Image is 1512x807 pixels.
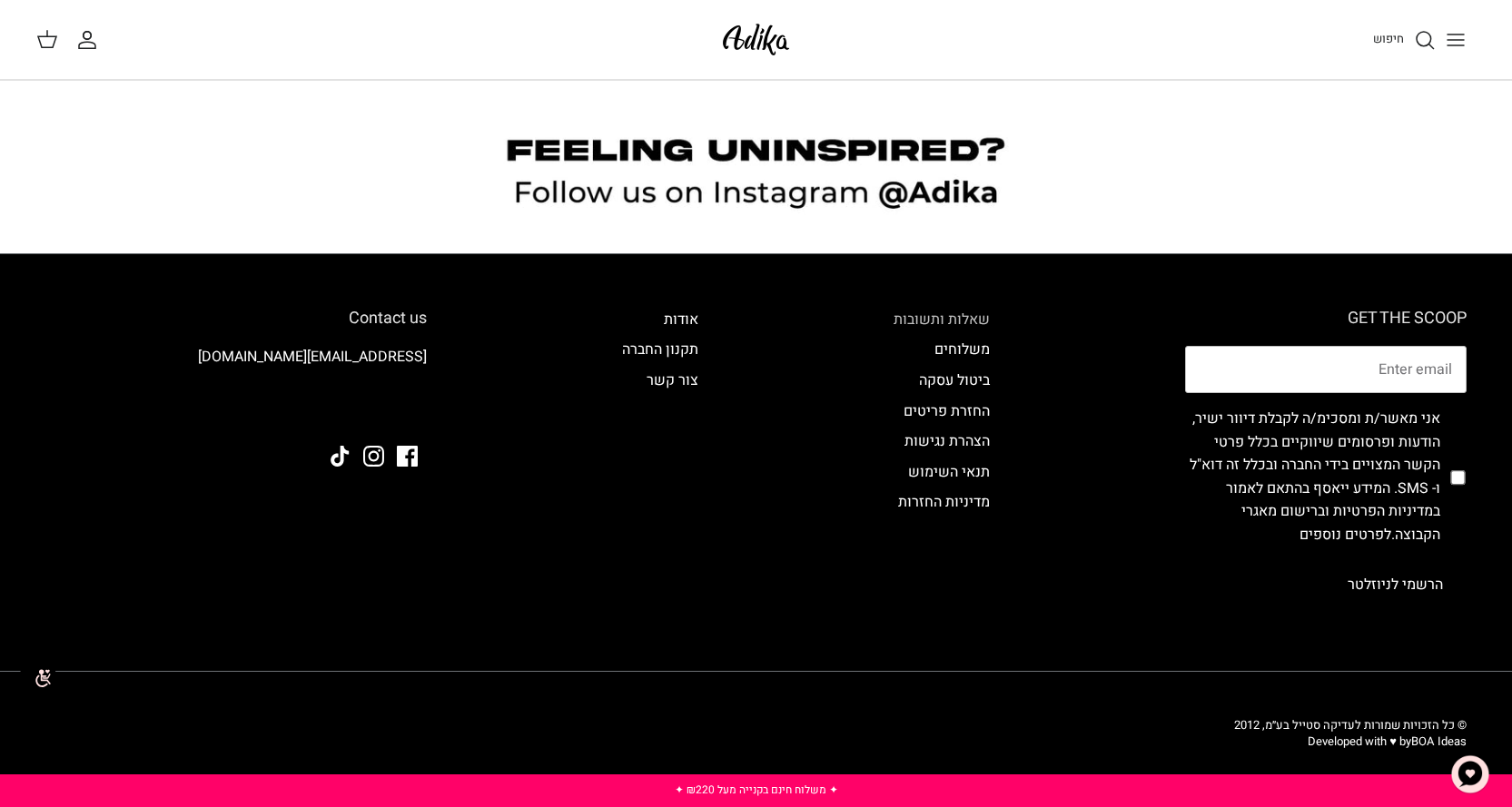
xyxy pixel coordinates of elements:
a: Instagram [363,446,384,467]
label: אני מאשר/ת ומסכימ/ה לקבלת דיוור ישיר, הודעות ופרסומים שיווקיים בכלל פרטי הקשר המצויים בידי החברה ... [1185,408,1440,547]
h6: GET THE SCOOP [1185,309,1467,329]
a: משלוחים [934,339,990,360]
a: הצהרת נגישות [904,430,990,452]
a: BOA Ideas [1411,733,1467,750]
a: החזרת פריטים [904,400,990,422]
p: Developed with ♥ by [1234,733,1467,750]
button: הרשמי לניוזלטר [1324,562,1467,607]
a: מדיניות החזרות [898,491,990,513]
a: ביטול עסקה [919,369,990,391]
div: Secondary navigation [875,309,1008,607]
a: אודות [664,309,698,330]
span: חיפוש [1373,30,1404,47]
h6: Contact us [45,309,427,329]
a: תנאי השימוש [908,461,990,483]
a: החשבון שלי [76,29,105,51]
a: ✦ משלוח חינם בקנייה מעל ₪220 ✦ [675,782,838,798]
input: Email [1185,346,1467,393]
a: Facebook [397,446,418,467]
button: צ'אט [1443,747,1497,802]
a: תקנון החברה [622,339,698,360]
button: Toggle menu [1436,20,1476,60]
a: חיפוש [1373,29,1436,51]
span: © כל הזכויות שמורות לעדיקה סטייל בע״מ, 2012 [1234,716,1467,733]
div: Secondary navigation [604,309,716,607]
a: [EMAIL_ADDRESS][DOMAIN_NAME] [198,346,427,368]
img: Adika IL [377,397,427,420]
a: לפרטים נוספים [1300,524,1391,546]
a: שאלות ותשובות [894,309,990,330]
a: Tiktok [330,446,351,467]
img: accessibility_icon02.svg [14,653,64,703]
img: Adika IL [717,18,795,61]
a: צור קשר [647,369,698,391]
